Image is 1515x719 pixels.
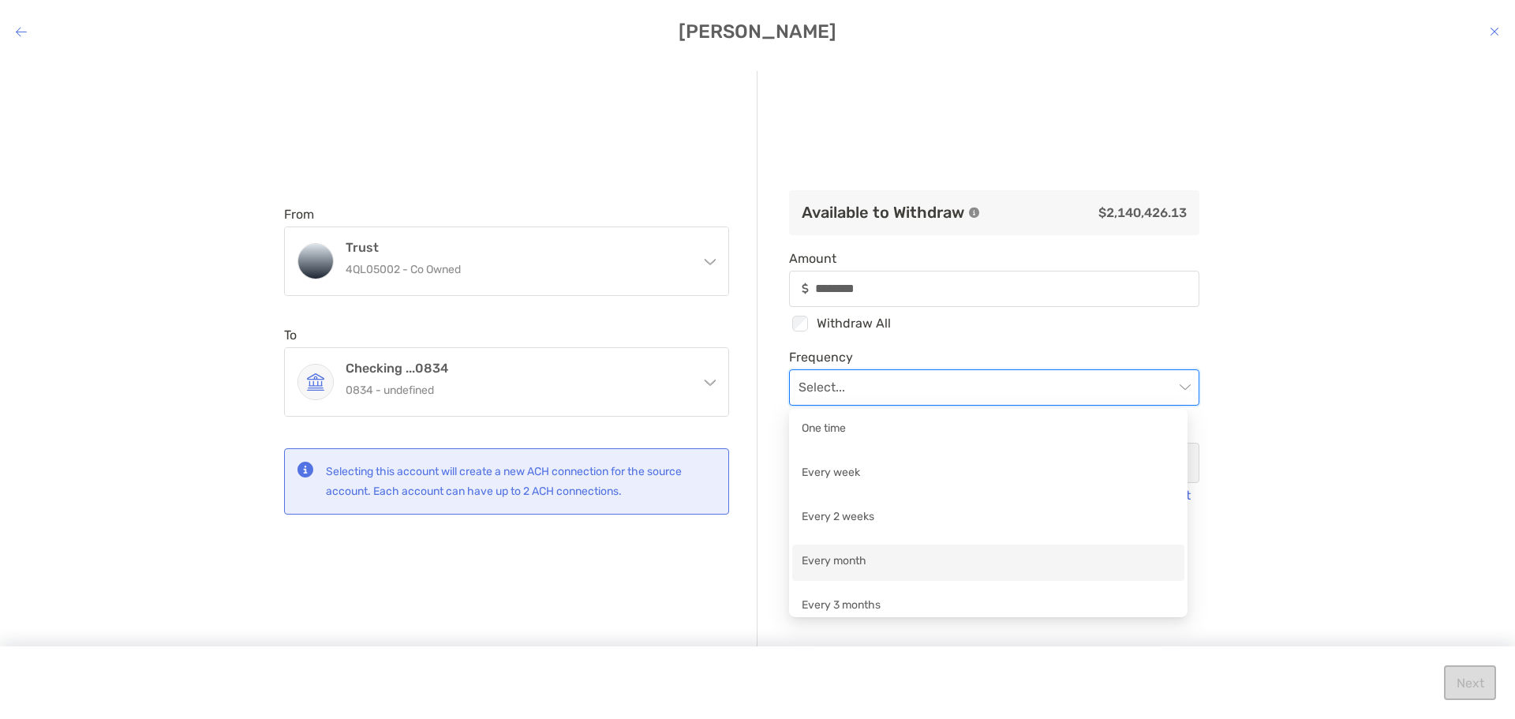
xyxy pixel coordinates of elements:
[789,350,1199,365] span: Frequency
[802,203,964,222] h3: Available to Withdraw
[802,283,809,294] img: input icon
[802,508,1175,528] div: Every 2 weeks
[993,203,1187,223] p: $2,140,426.13
[298,365,333,399] img: Checking ...0834
[326,462,716,501] p: Selecting this account will create a new ACH connection for the source account. Each account can ...
[792,589,1184,625] div: Every 3 months
[792,412,1184,448] div: One time
[792,545,1184,581] div: Every month
[346,380,686,400] p: 0834 - undefined
[792,456,1184,492] div: Every week
[284,207,314,222] label: From
[346,260,686,279] p: 4QL05002 - Co Owned
[802,464,1175,484] div: Every week
[789,251,1199,266] span: Amount
[789,313,1199,334] div: Withdraw All
[802,420,1175,440] div: One time
[346,240,686,255] h4: Trust
[802,597,1175,616] div: Every 3 months
[792,500,1184,537] div: Every 2 weeks
[297,462,313,477] img: status icon
[802,552,1175,572] div: Every month
[815,282,1199,295] input: Amountinput icon
[284,328,297,343] label: To
[298,244,333,279] img: Trust
[346,361,686,376] h4: Checking ...0834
